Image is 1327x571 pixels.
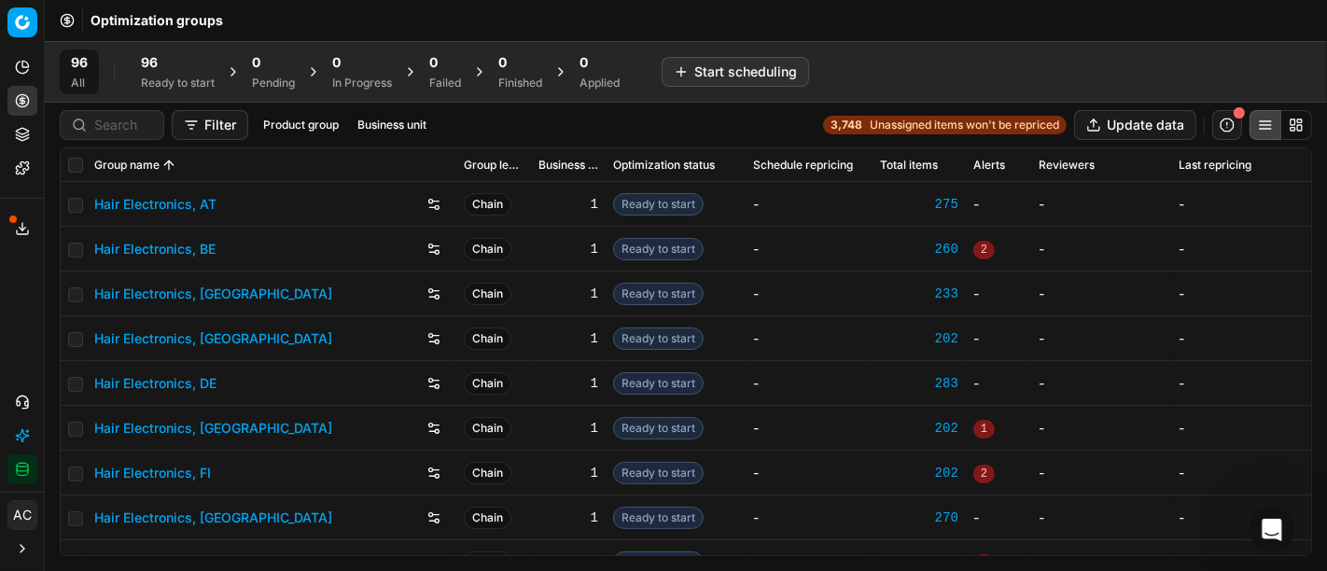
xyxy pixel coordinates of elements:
[746,495,873,540] td: -
[94,374,217,393] a: Hair Electronics, DE
[973,465,995,483] span: 2
[538,240,598,258] div: 1
[973,158,1005,173] span: Alerts
[332,76,392,91] div: In Progress
[1074,110,1196,140] button: Update data
[1031,227,1171,272] td: -
[1171,361,1311,406] td: -
[746,406,873,451] td: -
[1031,361,1171,406] td: -
[1031,272,1171,316] td: -
[429,53,438,72] span: 0
[94,158,160,173] span: Group name
[880,285,958,303] a: 233
[538,285,598,303] div: 1
[746,182,873,227] td: -
[880,329,958,348] a: 202
[538,195,598,214] div: 1
[8,501,36,529] span: AC
[464,193,511,216] span: Chain
[880,240,958,258] div: 260
[94,240,216,258] a: Hair Electronics, BE
[94,116,152,134] input: Search
[1171,451,1311,495] td: -
[464,462,511,484] span: Chain
[91,11,223,30] span: Optimization groups
[880,374,958,393] a: 283
[332,53,341,72] span: 0
[7,500,37,530] button: AC
[613,507,704,529] span: Ready to start
[538,158,598,173] span: Business unit
[973,420,995,439] span: 1
[464,417,511,439] span: Chain
[256,114,346,136] button: Product group
[94,285,332,303] a: Hair Electronics, [GEOGRAPHIC_DATA]
[1171,227,1311,272] td: -
[141,76,215,91] div: Ready to start
[746,361,873,406] td: -
[662,57,809,87] button: Start scheduling
[880,195,958,214] a: 275
[966,272,1031,316] td: -
[613,462,704,484] span: Ready to start
[1031,406,1171,451] td: -
[498,76,542,91] div: Finished
[880,419,958,438] a: 202
[94,195,217,214] a: Hair Electronics, AT
[870,118,1059,132] span: Unassigned items won't be repriced
[94,464,211,482] a: Hair Electronics, FI
[746,272,873,316] td: -
[973,241,995,259] span: 2
[613,193,704,216] span: Ready to start
[966,361,1031,406] td: -
[252,76,295,91] div: Pending
[613,283,704,305] span: Ready to start
[1250,508,1294,552] iframe: Intercom live chat
[94,508,332,527] a: Hair Electronics, [GEOGRAPHIC_DATA]
[1171,406,1311,451] td: -
[1031,495,1171,540] td: -
[880,508,958,527] a: 270
[1031,451,1171,495] td: -
[464,327,511,350] span: Chain
[538,464,598,482] div: 1
[613,417,704,439] span: Ready to start
[464,283,511,305] span: Chain
[580,53,588,72] span: 0
[613,238,704,260] span: Ready to start
[880,464,958,482] a: 202
[498,53,507,72] span: 0
[753,158,853,173] span: Schedule repricing
[464,507,511,529] span: Chain
[141,53,158,72] span: 96
[613,327,704,350] span: Ready to start
[464,238,511,260] span: Chain
[160,156,178,174] button: Sorted by Group name ascending
[1031,316,1171,361] td: -
[94,419,332,438] a: Hair Electronics, [GEOGRAPHIC_DATA]
[464,158,524,173] span: Group level
[71,53,88,72] span: 96
[1039,158,1095,173] span: Reviewers
[746,451,873,495] td: -
[538,508,598,527] div: 1
[966,316,1031,361] td: -
[823,116,1067,134] a: 3,748Unassigned items won't be repriced
[94,329,332,348] a: Hair Electronics, [GEOGRAPHIC_DATA]
[966,495,1031,540] td: -
[538,329,598,348] div: 1
[91,11,223,30] nav: breadcrumb
[746,316,873,361] td: -
[1179,158,1251,173] span: Last repricing
[880,158,938,173] span: Total items
[580,76,620,91] div: Applied
[1031,182,1171,227] td: -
